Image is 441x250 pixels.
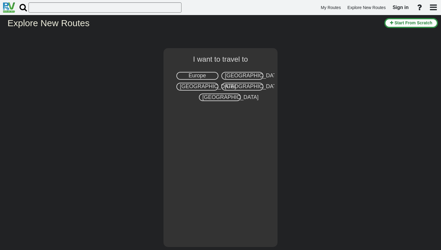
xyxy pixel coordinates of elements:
[193,55,248,63] span: I want to travel to
[176,83,218,91] div: [GEOGRAPHIC_DATA]
[176,72,218,80] div: Europe
[180,83,236,89] span: [GEOGRAPHIC_DATA]
[345,2,388,14] a: Explore New Routes
[321,5,341,10] span: My Routes
[221,72,263,80] div: [GEOGRAPHIC_DATA]
[188,73,206,79] span: Europe
[199,94,241,101] div: [GEOGRAPHIC_DATA]
[393,5,409,10] span: Sign in
[347,5,386,10] span: Explore New Routes
[384,18,438,28] button: Start From Scratch
[202,94,259,100] span: [GEOGRAPHIC_DATA]
[7,18,380,28] h2: Explore New Routes
[3,2,15,13] img: RvPlanetLogo.png
[225,83,281,89] span: [GEOGRAPHIC_DATA]
[390,1,411,14] a: Sign in
[318,2,343,14] a: My Routes
[221,83,263,91] div: [GEOGRAPHIC_DATA]
[394,20,432,25] span: Start From Scratch
[225,73,281,79] span: [GEOGRAPHIC_DATA]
